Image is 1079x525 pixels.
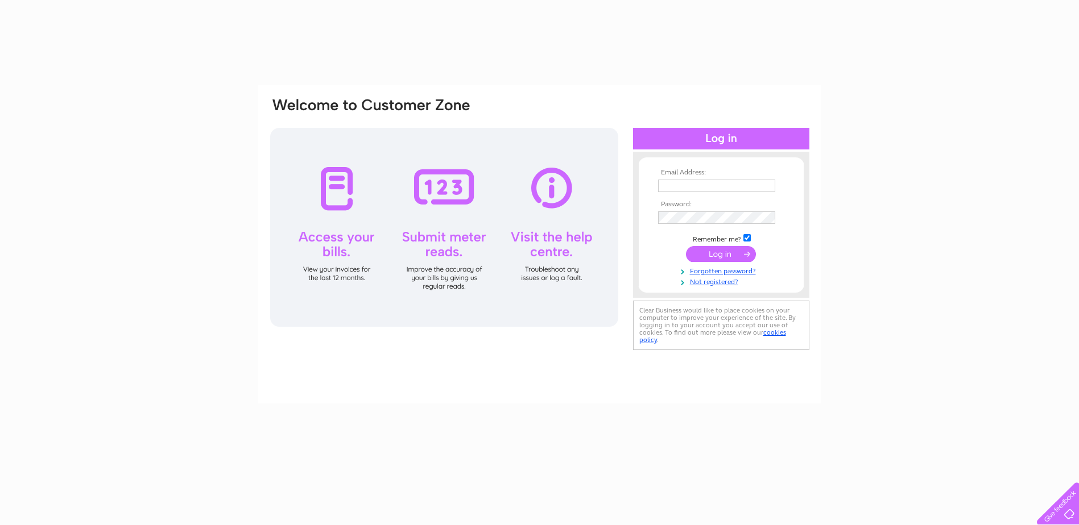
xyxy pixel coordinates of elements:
[658,276,787,286] a: Not registered?
[686,246,756,262] input: Submit
[655,232,787,244] td: Remember me?
[639,328,786,344] a: cookies policy
[655,201,787,209] th: Password:
[655,169,787,177] th: Email Address:
[633,301,809,350] div: Clear Business would like to place cookies on your computer to improve your experience of the sit...
[658,265,787,276] a: Forgotten password?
